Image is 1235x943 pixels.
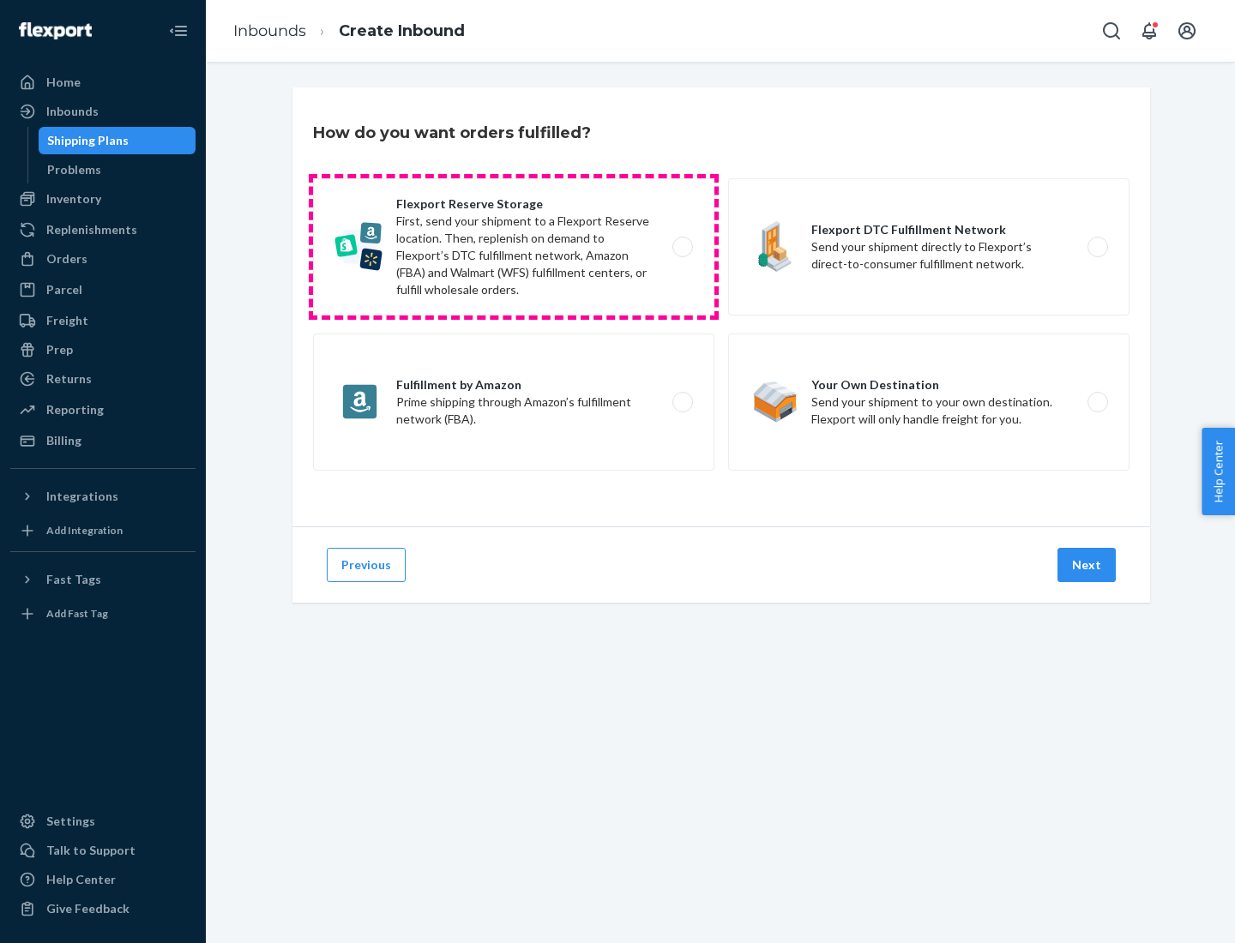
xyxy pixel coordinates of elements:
div: Inbounds [46,103,99,120]
a: Freight [10,307,196,334]
button: Open account menu [1170,14,1204,48]
div: Billing [46,432,81,449]
a: Replenishments [10,216,196,243]
button: Open Search Box [1094,14,1129,48]
div: Freight [46,312,88,329]
div: Add Fast Tag [46,606,108,621]
a: Prep [10,336,196,363]
div: Reporting [46,401,104,418]
button: Open notifications [1132,14,1166,48]
ol: breadcrumbs [220,6,479,57]
a: Reporting [10,396,196,423]
a: Orders [10,245,196,273]
div: Shipping Plans [47,132,129,149]
div: Fast Tags [46,571,101,588]
a: Create Inbound [339,21,465,40]
div: Home [46,74,81,91]
div: Help Center [46,871,116,888]
a: Problems [39,156,196,183]
div: Parcel [46,281,82,298]
div: Add Integration [46,523,123,538]
a: Inbounds [233,21,306,40]
button: Fast Tags [10,566,196,593]
div: Prep [46,341,73,358]
a: Add Integration [10,517,196,544]
div: Orders [46,250,87,267]
div: Inventory [46,190,101,207]
div: Replenishments [46,221,137,238]
div: Integrations [46,488,118,505]
div: Returns [46,370,92,387]
button: Help Center [1202,428,1235,515]
div: Settings [46,813,95,830]
a: Returns [10,365,196,393]
button: Integrations [10,483,196,510]
button: Give Feedback [10,895,196,922]
button: Next [1057,548,1116,582]
a: Inventory [10,185,196,213]
button: Close Navigation [161,14,196,48]
div: Problems [47,161,101,178]
button: Previous [327,548,406,582]
div: Give Feedback [46,900,130,917]
img: Flexport logo [19,22,92,39]
a: Help Center [10,866,196,893]
a: Home [10,69,196,96]
a: Billing [10,427,196,454]
a: Inbounds [10,98,196,125]
a: Parcel [10,276,196,303]
a: Settings [10,808,196,835]
div: Talk to Support [46,842,136,859]
a: Add Fast Tag [10,600,196,628]
h3: How do you want orders fulfilled? [313,122,591,144]
a: Shipping Plans [39,127,196,154]
a: Talk to Support [10,837,196,864]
